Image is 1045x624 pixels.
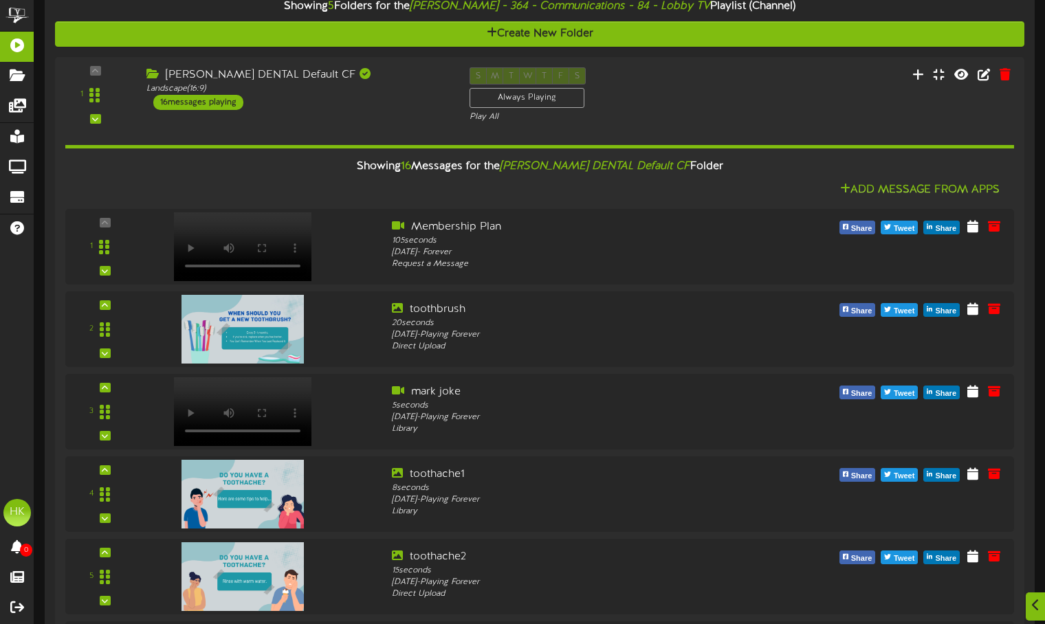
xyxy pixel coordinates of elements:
button: Tweet [881,221,918,234]
img: ecdbe159-f42b-4da1-b689-48e876cc0c161.png [181,460,304,528]
button: Share [923,550,960,564]
div: 20 seconds [392,317,767,329]
a: Open in help center [82,458,192,469]
div: Showing Messages for the Folder [55,152,1024,181]
span: Share [848,469,875,484]
button: Add Message From Apps [836,181,1004,199]
div: toothache2 [392,549,767,565]
div: 5 seconds [392,400,767,412]
span: 16 [401,160,411,172]
div: 8 seconds [392,482,767,494]
div: Close [241,5,266,30]
button: Create New Folder [55,21,1024,47]
span: Share [932,386,959,401]
button: Share [839,303,876,317]
button: Share [923,303,960,317]
div: Request a Message [392,258,767,270]
button: Tweet [881,550,918,564]
span: Share [848,551,875,566]
button: Tweet [881,303,918,317]
button: Share [839,550,876,564]
div: [DATE] - Playing Forever [392,412,767,423]
div: toothbrush [392,302,767,317]
button: Tweet [881,468,918,482]
div: Play All [470,111,692,123]
button: go back [9,5,35,32]
span: 0 [20,544,32,557]
span: Share [932,304,959,319]
button: Share [923,468,960,482]
div: Library [392,506,767,517]
img: dc892488-e6e8-459c-9a94-0d94050786fe2.png [181,542,304,611]
div: [DATE] - Playing Forever [392,329,767,341]
div: Direct Upload [392,588,767,600]
div: Landscape ( 16:9 ) [146,83,449,95]
div: 15 seconds [392,565,767,577]
span: Share [848,221,875,236]
div: Always Playing [470,88,584,108]
span: Share [848,304,875,319]
span: Tweet [891,386,917,401]
span: disappointed reaction [84,413,120,441]
div: [DATE] - Forever [392,247,767,258]
span: Tweet [891,221,917,236]
div: Direct Upload [392,341,767,353]
div: [DATE] - Playing Forever [392,577,767,588]
div: Membership Plan [392,219,767,235]
div: mark joke [392,384,767,400]
span: neutral face reaction [120,413,155,441]
div: 16 messages playing [153,95,243,110]
div: 105 seconds [392,235,767,247]
button: Share [839,468,876,482]
span: Share [932,551,959,566]
span: Share [932,469,959,484]
span: 😞 [91,413,111,441]
button: Expand window [215,5,241,32]
span: 😃 [163,413,183,441]
button: Share [839,386,876,399]
div: [PERSON_NAME] DENTAL Default CF [146,67,449,83]
button: Share [839,221,876,234]
button: Share [923,386,960,399]
span: Tweet [891,551,917,566]
div: Did this answer your question? [16,399,258,414]
span: Share [848,386,875,401]
img: f55df428-67f1-4660-ba48-de20229c12fccopyofblueillustrationdidyouknowbrushingteethinstagrampost169... [181,295,304,364]
div: HK [3,499,31,526]
div: toothache1 [392,467,767,482]
div: Library [392,423,767,435]
button: Share [923,221,960,234]
div: [DATE] - Playing Forever [392,494,767,506]
button: Tweet [881,386,918,399]
span: 😐 [127,413,147,441]
span: Tweet [891,469,917,484]
span: smiley reaction [155,413,191,441]
i: [PERSON_NAME] DENTAL Default CF [500,160,690,172]
span: Share [932,221,959,236]
span: Tweet [891,304,917,319]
